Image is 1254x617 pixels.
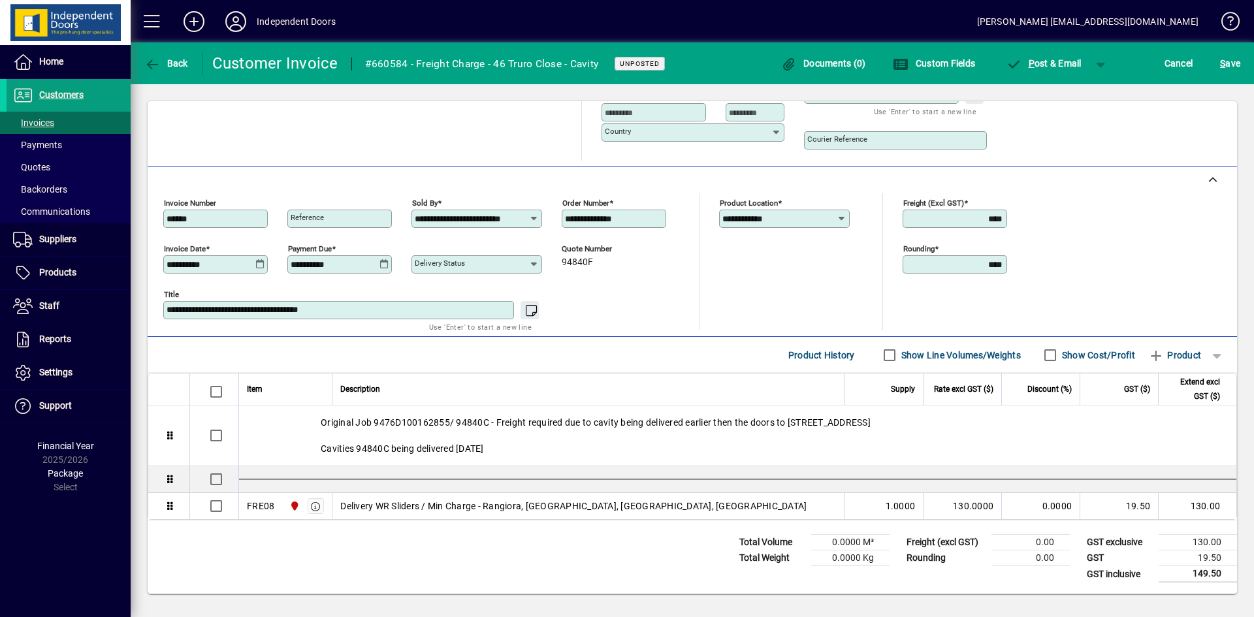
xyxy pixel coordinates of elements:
[412,198,438,208] mat-label: Sold by
[13,206,90,217] span: Communications
[1080,566,1159,582] td: GST inclusive
[893,58,975,69] span: Custom Fields
[1212,3,1238,45] a: Knowledge Base
[977,11,1198,32] div: [PERSON_NAME] [EMAIL_ADDRESS][DOMAIN_NAME]
[257,11,336,32] div: Independent Doors
[164,290,179,299] mat-label: Title
[39,56,63,67] span: Home
[1220,58,1225,69] span: S
[620,59,660,68] span: Unposted
[164,244,206,253] mat-label: Invoice date
[7,134,131,156] a: Payments
[415,259,465,268] mat-label: Delivery status
[173,10,215,33] button: Add
[1165,53,1193,74] span: Cancel
[39,300,59,311] span: Staff
[37,441,94,451] span: Financial Year
[141,52,191,75] button: Back
[783,343,860,367] button: Product History
[7,356,131,389] a: Settings
[788,345,855,366] span: Product History
[7,257,131,289] a: Products
[212,53,338,74] div: Customer Invoice
[1006,58,1082,69] span: ost & Email
[39,89,84,100] span: Customers
[903,198,964,208] mat-label: Freight (excl GST)
[13,140,62,150] span: Payments
[991,535,1070,550] td: 0.00
[239,405,1236,466] div: Original Job 9476D100162855/ 94840C - Freight required due to cavity being delivered earlier then...
[900,550,991,566] td: Rounding
[781,58,866,69] span: Documents (0)
[1166,375,1220,403] span: Extend excl GST ($)
[733,550,811,566] td: Total Weight
[1148,345,1201,366] span: Product
[164,198,216,208] mat-label: Invoice number
[1220,53,1240,74] span: ave
[1159,566,1237,582] td: 149.50
[340,382,380,396] span: Description
[999,52,1088,75] button: Post & Email
[1158,493,1236,519] td: 130.00
[215,10,257,33] button: Profile
[1059,349,1135,362] label: Show Cost/Profit
[340,499,807,513] span: Delivery WR Sliders / Min Charge - Rangiora, [GEOGRAPHIC_DATA], [GEOGRAPHIC_DATA], [GEOGRAPHIC_DATA]
[7,390,131,422] a: Support
[131,52,202,75] app-page-header-button: Back
[1027,382,1072,396] span: Discount (%)
[1159,535,1237,550] td: 130.00
[1124,382,1150,396] span: GST ($)
[365,54,599,74] div: #660584 - Freight Charge - 46 Truro Close - Cavity
[1001,493,1080,519] td: 0.0000
[1080,493,1158,519] td: 19.50
[991,550,1070,566] td: 0.00
[900,535,991,550] td: Freight (excl GST)
[7,112,131,134] a: Invoices
[778,52,869,75] button: Documents (0)
[39,367,72,377] span: Settings
[1142,343,1208,367] button: Product
[429,319,532,334] mat-hint: Use 'Enter' to start a new line
[1217,52,1244,75] button: Save
[13,162,50,172] span: Quotes
[39,334,71,344] span: Reports
[7,200,131,223] a: Communications
[39,234,76,244] span: Suppliers
[903,244,935,253] mat-label: Rounding
[811,535,890,550] td: 0.0000 M³
[886,499,916,513] span: 1.0000
[890,52,978,75] button: Custom Fields
[7,156,131,178] a: Quotes
[1080,535,1159,550] td: GST exclusive
[1080,550,1159,566] td: GST
[13,118,54,128] span: Invoices
[39,400,72,411] span: Support
[807,134,867,144] mat-label: Courier Reference
[1029,58,1035,69] span: P
[7,178,131,200] a: Backorders
[291,213,324,222] mat-label: Reference
[7,223,131,256] a: Suppliers
[720,198,778,208] mat-label: Product location
[899,349,1021,362] label: Show Line Volumes/Weights
[247,382,263,396] span: Item
[811,550,890,566] td: 0.0000 Kg
[1159,550,1237,566] td: 19.50
[1161,52,1197,75] button: Cancel
[562,198,609,208] mat-label: Order number
[733,535,811,550] td: Total Volume
[562,245,640,253] span: Quote number
[48,468,83,479] span: Package
[874,104,976,119] mat-hint: Use 'Enter' to start a new line
[144,58,188,69] span: Back
[7,323,131,356] a: Reports
[605,127,631,136] mat-label: Country
[247,499,274,513] div: FRE08
[7,46,131,78] a: Home
[13,184,67,195] span: Backorders
[39,267,76,277] span: Products
[931,499,993,513] div: 130.0000
[891,382,915,396] span: Supply
[286,499,301,513] span: Christchurch
[934,382,993,396] span: Rate excl GST ($)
